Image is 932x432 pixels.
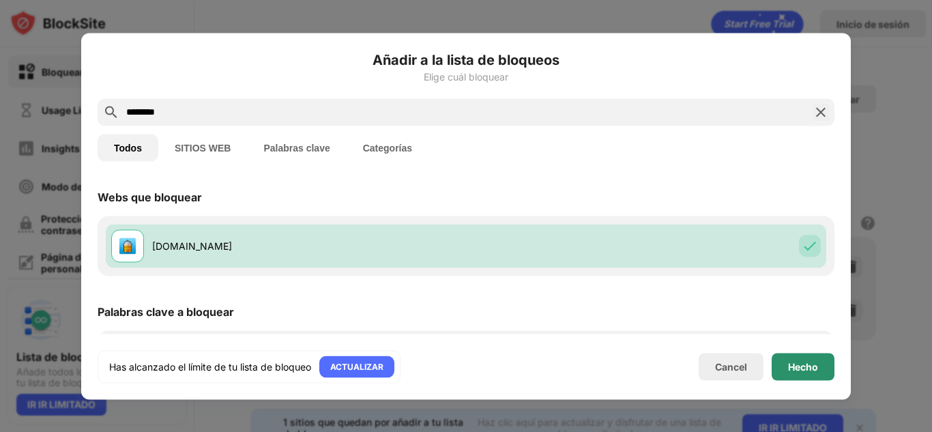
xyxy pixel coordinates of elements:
[98,49,834,70] h6: Añadir a la lista de bloqueos
[715,361,747,373] div: Cancel
[813,104,829,120] img: search-close
[98,304,234,318] div: Palabras clave a bloquear
[330,360,383,373] div: ACTUALIZAR
[152,239,466,253] div: [DOMAIN_NAME]
[109,360,311,373] div: Has alcanzado el límite de tu lista de bloqueo
[98,134,158,161] button: Todos
[347,134,428,161] button: Categorías
[247,134,346,161] button: Palabras clave
[788,361,818,372] div: Hecho
[103,104,119,120] img: search.svg
[98,190,202,203] div: Webs que bloquear
[98,71,834,82] div: Elige cuál bloquear
[158,134,247,161] button: SITIOS WEB
[119,237,136,254] img: favicons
